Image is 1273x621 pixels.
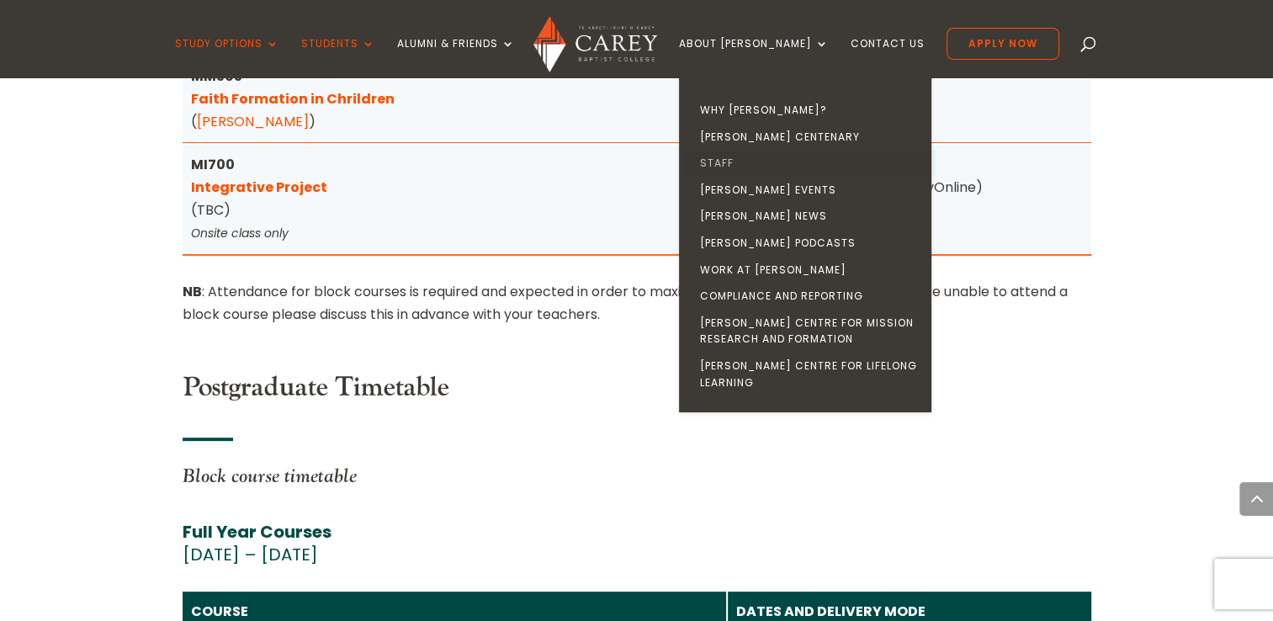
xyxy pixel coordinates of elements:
[683,310,936,353] a: [PERSON_NAME] Centre for Mission Research and Formation
[679,38,829,77] a: About [PERSON_NAME]
[183,372,1091,412] h3: Postgraduate Timetable
[683,230,936,257] a: [PERSON_NAME] Podcasts
[183,280,1091,326] div: : Attendance for block courses is required and expected in order to maximise the learning experie...
[191,65,718,134] div: ( )
[191,153,718,246] div: (TBC)
[947,28,1059,60] a: Apply Now
[397,38,515,77] a: Alumni & Friends
[683,124,936,151] a: [PERSON_NAME] Centenary
[191,178,327,197] a: Integrative Project
[183,521,1091,566] p: [DATE] – [DATE]
[183,520,332,544] strong: Full Year Courses
[683,150,936,177] a: Staff
[191,89,395,109] a: Faith Formation in Chrildren
[183,464,357,488] em: Block course timetable
[683,97,936,124] a: Why [PERSON_NAME]?
[301,38,375,77] a: Students
[533,16,657,72] img: Carey Baptist College
[851,38,925,77] a: Contact Us
[683,203,936,230] a: [PERSON_NAME] News
[683,257,936,284] a: Work at [PERSON_NAME]
[197,112,309,131] a: [PERSON_NAME]
[191,155,327,197] strong: MI700
[683,353,936,395] a: [PERSON_NAME] Centre for Lifelong Learning
[683,177,936,204] a: [PERSON_NAME] Events
[191,225,289,241] em: Onsite class only
[183,282,202,301] strong: NB
[683,283,936,310] a: Compliance and Reporting
[175,38,279,77] a: Study Options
